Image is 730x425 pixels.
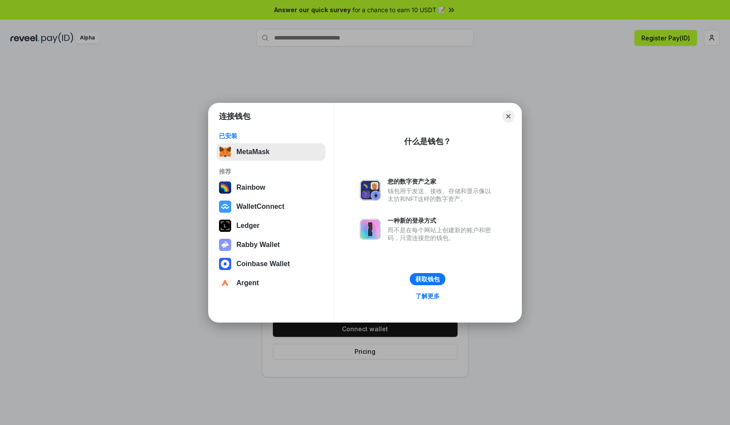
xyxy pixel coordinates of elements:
[216,274,325,292] button: Argent
[219,220,231,232] img: svg+xml,%3Csvg%20xmlns%3D%22http%3A%2F%2Fwww.w3.org%2F2000%2Fsvg%22%20width%3D%2228%22%20height%3...
[216,255,325,273] button: Coinbase Wallet
[410,290,445,302] a: 了解更多
[360,180,381,201] img: svg+xml,%3Csvg%20xmlns%3D%22http%3A%2F%2Fwww.w3.org%2F2000%2Fsvg%22%20fill%3D%22none%22%20viewBox...
[219,201,231,213] img: svg+xml,%3Csvg%20width%3D%2228%22%20height%3D%2228%22%20viewBox%3D%220%200%2028%2028%22%20fill%3D...
[236,241,280,249] div: Rabby Wallet
[216,217,325,234] button: Ledger
[388,187,495,203] div: 钱包用于发送、接收、存储和显示像以太坊和NFT这样的数字资产。
[216,179,325,196] button: Rainbow
[502,110,514,122] button: Close
[219,258,231,270] img: svg+xml,%3Csvg%20width%3D%2228%22%20height%3D%2228%22%20viewBox%3D%220%200%2028%2028%22%20fill%3D...
[388,226,495,242] div: 而不是在每个网站上创建新的账户和密码，只需连接您的钱包。
[219,132,323,140] div: 已安装
[236,279,259,287] div: Argent
[236,260,290,268] div: Coinbase Wallet
[236,148,269,156] div: MetaMask
[415,292,440,300] div: 了解更多
[216,198,325,215] button: WalletConnect
[410,273,445,285] button: 获取钱包
[236,222,259,230] div: Ledger
[236,203,285,211] div: WalletConnect
[216,143,325,161] button: MetaMask
[360,219,381,240] img: svg+xml,%3Csvg%20xmlns%3D%22http%3A%2F%2Fwww.w3.org%2F2000%2Fsvg%22%20fill%3D%22none%22%20viewBox...
[388,178,495,185] div: 您的数字资产之家
[219,181,231,194] img: svg+xml,%3Csvg%20width%3D%22120%22%20height%3D%22120%22%20viewBox%3D%220%200%20120%20120%22%20fil...
[219,111,250,122] h1: 连接钱包
[388,217,495,224] div: 一种新的登录方式
[216,236,325,254] button: Rabby Wallet
[415,275,440,283] div: 获取钱包
[404,136,451,147] div: 什么是钱包？
[219,239,231,251] img: svg+xml,%3Csvg%20xmlns%3D%22http%3A%2F%2Fwww.w3.org%2F2000%2Fsvg%22%20fill%3D%22none%22%20viewBox...
[219,146,231,158] img: svg+xml,%3Csvg%20fill%3D%22none%22%20height%3D%2233%22%20viewBox%3D%220%200%2035%2033%22%20width%...
[236,184,265,191] div: Rainbow
[219,168,323,175] div: 推荐
[219,277,231,289] img: svg+xml,%3Csvg%20width%3D%2228%22%20height%3D%2228%22%20viewBox%3D%220%200%2028%2028%22%20fill%3D...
